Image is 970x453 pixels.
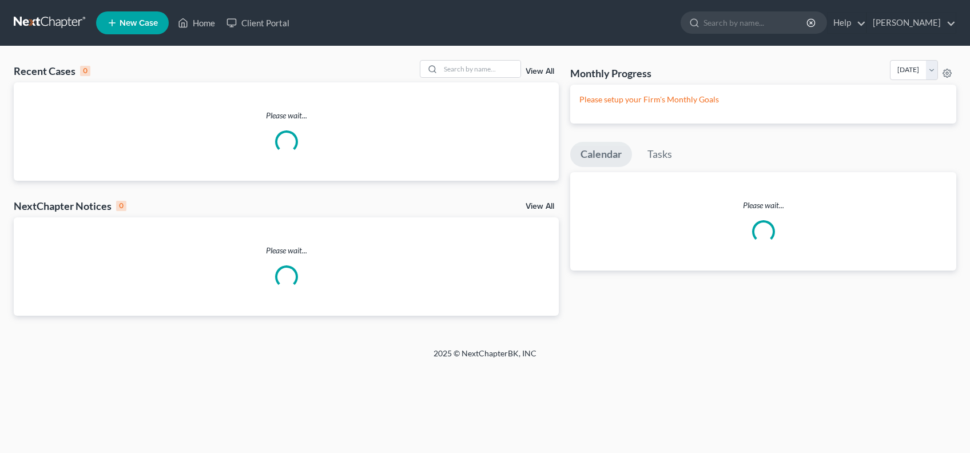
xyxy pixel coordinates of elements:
[14,110,559,121] p: Please wait...
[80,66,90,76] div: 0
[172,13,221,33] a: Home
[637,142,682,167] a: Tasks
[703,12,808,33] input: Search by name...
[440,61,520,77] input: Search by name...
[867,13,956,33] a: [PERSON_NAME]
[120,19,158,27] span: New Case
[570,142,632,167] a: Calendar
[526,202,554,210] a: View All
[116,201,126,211] div: 0
[570,66,651,80] h3: Monthly Progress
[579,94,947,105] p: Please setup your Firm's Monthly Goals
[828,13,866,33] a: Help
[526,67,554,75] a: View All
[221,13,295,33] a: Client Portal
[14,64,90,78] div: Recent Cases
[159,348,811,368] div: 2025 © NextChapterBK, INC
[570,200,956,211] p: Please wait...
[14,199,126,213] div: NextChapter Notices
[14,245,559,256] p: Please wait...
